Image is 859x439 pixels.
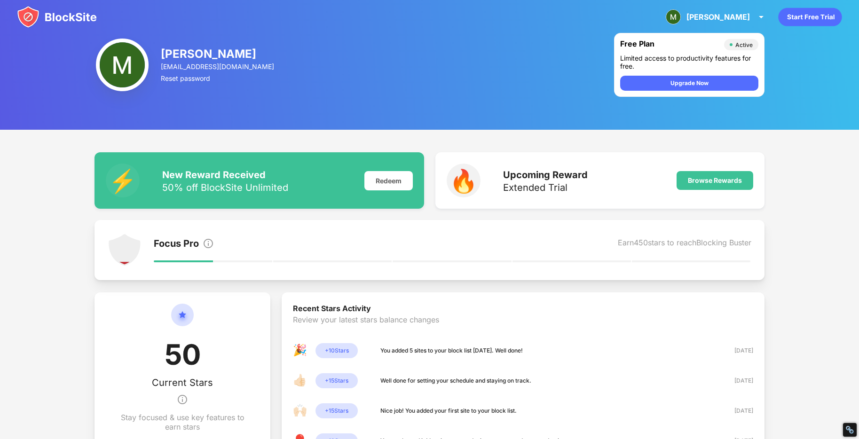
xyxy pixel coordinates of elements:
img: ACg8ocIdNesELLn0dl_yTHOolNsfdabF-Q9gpUf54NBIfCkXLkp-Vg=s96-c [666,9,681,24]
div: Restore Info Box &#10;&#10;NoFollow Info:&#10; META-Robots NoFollow: &#09;true&#10; META-Robots N... [845,425,854,434]
img: circle-star.svg [171,304,194,337]
div: animation [778,8,842,26]
img: info.svg [177,388,188,411]
div: Limited access to productivity features for free. [620,54,758,70]
img: blocksite-icon.svg [17,6,97,28]
div: Redeem [364,171,413,190]
div: Nice job! You added your first site to your block list. [380,406,517,415]
div: Earn 450 stars to reach Blocking Buster [618,238,751,251]
div: 🙌🏻 [293,403,308,418]
div: ⚡️ [106,164,140,197]
div: [DATE] [720,376,753,385]
div: 🔥 [447,164,481,197]
div: [PERSON_NAME] [686,12,750,22]
div: Well done for setting your schedule and staying on track. [380,376,531,385]
div: [EMAIL_ADDRESS][DOMAIN_NAME] [161,63,276,71]
div: 50% off BlockSite Unlimited [162,183,288,192]
div: Recent Stars Activity [293,304,753,315]
div: Current Stars [152,377,213,388]
div: Free Plan [620,39,719,50]
div: + 15 Stars [315,373,358,388]
div: Reset password [161,74,276,82]
div: 🎉 [293,343,308,358]
img: info.svg [203,238,214,249]
div: 50 [165,337,201,377]
div: + 15 Stars [315,403,358,418]
div: Active [735,41,753,48]
div: [DATE] [720,406,753,415]
div: [DATE] [720,346,753,355]
img: points-level-1.svg [108,233,142,267]
div: Extended Trial [503,183,588,192]
img: ACg8ocIdNesELLn0dl_yTHOolNsfdabF-Q9gpUf54NBIfCkXLkp-Vg=s96-c [96,39,149,91]
div: [PERSON_NAME] [161,47,276,61]
div: Browse Rewards [688,177,742,184]
div: New Reward Received [162,169,288,180]
div: Review your latest stars balance changes [293,315,753,343]
div: You added 5 sites to your block list [DATE]. Well done! [380,346,523,355]
div: + 10 Stars [315,343,358,358]
div: Upcoming Reward [503,169,588,180]
div: Upgrade Now [670,78,709,88]
div: 👍🏻 [293,373,308,388]
div: Focus Pro [154,238,199,251]
div: Stay focused & use key features to earn stars [117,413,248,431]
